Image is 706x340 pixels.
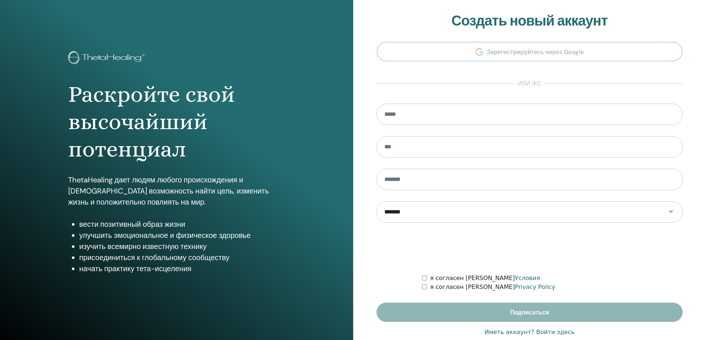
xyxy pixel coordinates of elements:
[514,79,545,88] span: или же
[68,81,285,163] h1: Раскройте свой высочайший потенциал
[377,13,683,30] h2: Создать новый аккаунт
[430,283,555,292] label: я согласен [PERSON_NAME]
[430,274,540,283] label: я согласен [PERSON_NAME]
[79,263,285,274] li: начать практику тета-исцеления
[473,234,586,263] iframe: reCAPTCHA
[79,252,285,263] li: присоединиться к глобальному сообществу
[79,230,285,241] li: улучшить эмоциональное и физическое здоровье
[484,328,574,337] a: Иметь аккаунт? Войти здесь
[79,219,285,230] li: вести позитивный образ жизни
[515,283,555,290] a: Privacy Policy
[515,275,540,282] a: Условия
[79,241,285,252] li: изучить всемирно известную технику
[68,174,285,208] p: ThetaHealing дает людям любого происхождения и [DEMOGRAPHIC_DATA] возможность найти цель, изменит...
